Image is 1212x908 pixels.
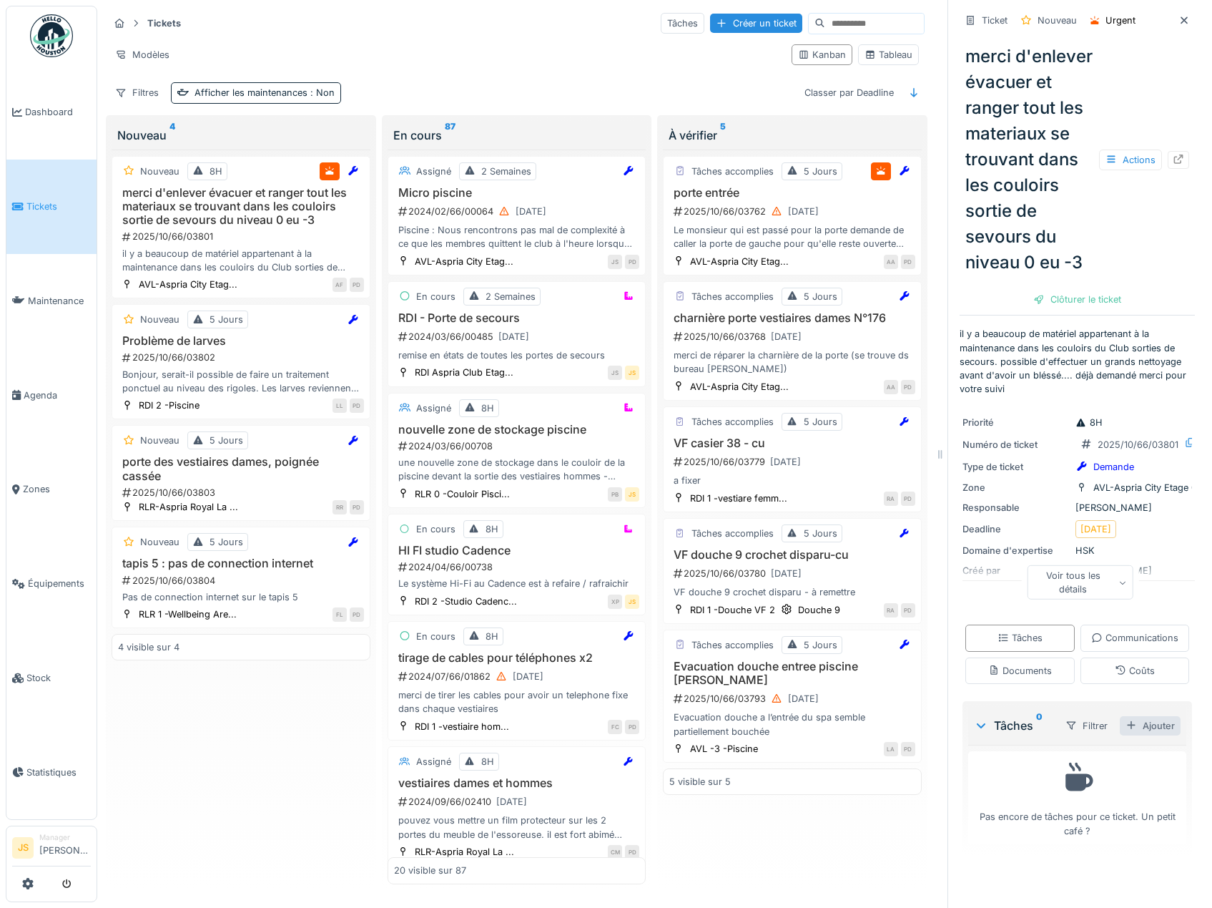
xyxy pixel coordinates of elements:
div: VF douche 9 crochet disparu - à remettre [669,585,915,599]
div: Manager [39,832,91,843]
div: RDI Aspria Club Etag... [415,366,513,379]
div: 2024/09/66/02410 [397,793,640,811]
h3: charnière porte vestiaires dames N°176 [669,311,915,325]
div: Deadline [962,522,1070,536]
div: Nouveau [140,313,179,326]
div: Tâches [974,717,1053,734]
div: Afficher les maintenances [194,86,335,99]
a: JS Manager[PERSON_NAME] [12,832,91,866]
div: RDI 2 -Piscine [139,399,199,412]
div: AVL -3 -Piscine [690,742,758,756]
span: Agenda [24,389,91,402]
div: 5 Jours [804,165,837,178]
div: PB [608,487,622,502]
div: RDI 1 -vestiaire hom... [415,720,509,733]
div: a fixer [669,474,915,487]
div: pouvez vous mettre un film protecteur sur les 2 portes du meuble de l'essoreuse. il est fort abim... [394,814,640,841]
div: En cours [393,127,641,144]
div: Filtrer [1059,716,1114,736]
div: 2025/10/66/03803 [121,486,364,499]
div: CM [608,845,622,859]
div: RA [884,603,898,617]
div: AVL-Aspria City Etag... [139,278,237,291]
div: En cours [416,290,455,303]
div: PD [901,492,915,506]
div: 2024/03/66/00485 [397,328,640,346]
sup: 4 [169,127,175,144]
div: Tâches accomplies [691,290,774,303]
div: RDI 1 -Douche VF 2 [690,603,775,617]
div: Bonjour, serait-il possible de faire un traitement ponctuel au niveau des rigoles. Les larves rev... [118,368,364,395]
div: 5 Jours [804,638,837,652]
div: Le système Hi-Fi au Cadence est à refaire / rafraichir [394,577,640,590]
div: RLR 0 -Couloir Pisci... [415,487,510,501]
li: [PERSON_NAME] [39,832,91,863]
img: Badge_color-CXgf-gQk.svg [30,14,73,57]
div: Nouveau [117,127,365,144]
h3: porte des vestiaires dames, poignée cassée [118,455,364,482]
a: Agenda [6,348,97,442]
div: [DATE] [788,205,819,218]
span: Stock [26,671,91,685]
div: merci d'enlever évacuer et ranger tout les materiaux se trouvant dans les couloirs sortie de sevo... [960,38,1195,281]
div: JS [625,366,639,380]
div: 2025/10/66/03802 [121,351,364,364]
div: Nouveau [140,535,179,549]
div: Filtres [109,82,165,103]
span: Dashboard [25,105,91,119]
div: Nouveau [140,165,179,178]
div: Documents [988,664,1052,678]
div: Priorité [962,416,1070,429]
div: 5 Jours [210,434,243,447]
div: 20 visible sur 87 [394,864,466,877]
h3: VF douche 9 crochet disparu-cu [669,548,915,562]
div: Nouveau [140,434,179,447]
div: [DATE] [516,205,546,218]
h3: porte entrée [669,186,915,200]
div: Nouveau [1038,14,1077,27]
h3: VF casier 38 - cu [669,436,915,450]
div: PD [350,399,364,413]
div: Domaine d'expertise [962,544,1070,557]
sup: 5 [720,127,726,144]
div: 2025/10/66/03801 [121,230,364,243]
span: Équipements [28,577,91,590]
div: 8H [481,755,494,768]
div: 2025/10/66/03779 [672,453,915,471]
div: Piscine : Nous rencontrons pas mal de complexité à ce que les membres quittent le club à l'heure ... [394,223,640,250]
div: 2025/10/66/03801 [1098,438,1178,451]
h3: Problème de larves [118,334,364,348]
a: Équipements [6,537,97,631]
div: 5 Jours [804,290,837,303]
div: 5 visible sur 5 [669,775,731,789]
div: RLR-Aspria Royal La ... [415,845,514,859]
div: RR [332,500,347,514]
div: PD [901,603,915,617]
div: 2025/10/66/03793 [672,690,915,708]
h3: tirage de cables pour téléphones x2 [394,651,640,665]
div: RDI 1 -vestiare femm... [690,492,787,505]
div: [PERSON_NAME] [962,501,1192,514]
div: LA [884,742,898,756]
div: RLR 1 -Wellbeing Are... [139,607,237,621]
div: À vérifier [669,127,916,144]
div: [DATE] [788,692,819,706]
div: PD [901,742,915,756]
div: PD [625,720,639,734]
div: remise en états de toutes les portes de secours [394,348,640,362]
div: AVL-Aspria City Etag... [415,255,513,268]
div: 5 Jours [210,313,243,326]
div: Evacuation douche a l’entrée du spa semble partiellement bouchée [669,711,915,738]
div: 2024/04/66/00738 [397,560,640,574]
h3: HI FI studio Cadence [394,544,640,557]
div: Actions [1099,150,1162,170]
div: Voir tous les détails [1027,565,1133,600]
span: Maintenance [28,294,91,308]
div: RDI 2 -Studio Cadenc... [415,595,517,608]
div: 2025/10/66/03804 [121,574,364,587]
span: Zones [23,482,91,496]
div: Zone [962,481,1070,494]
div: 2025/10/66/03762 [672,202,915,220]
div: JS [625,487,639,502]
div: 2024/07/66/01862 [397,668,640,685]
